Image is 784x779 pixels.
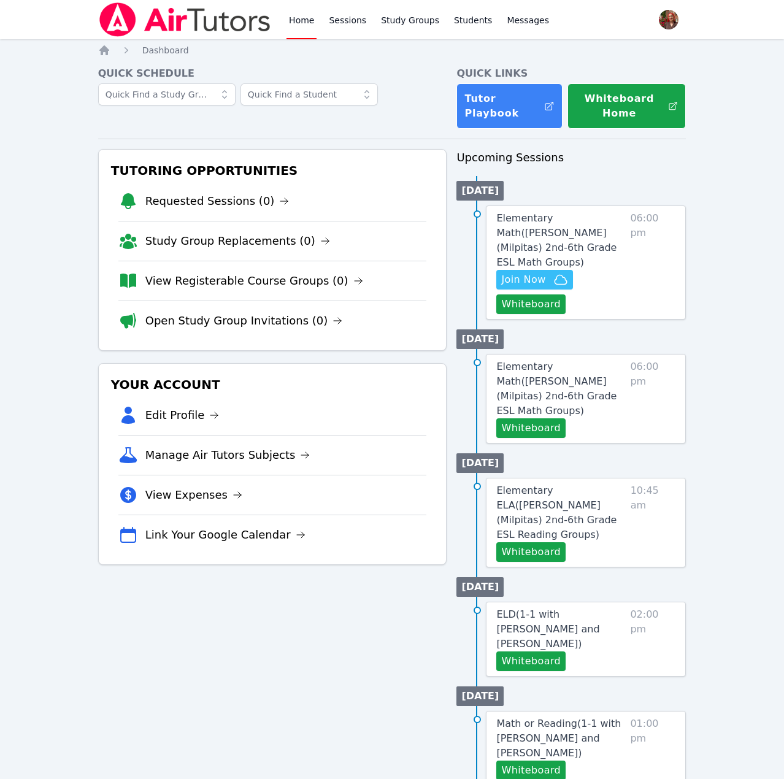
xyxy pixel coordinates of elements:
span: Dashboard [142,45,189,55]
span: 06:00 pm [630,211,675,314]
button: Whiteboard [496,294,566,314]
button: Whiteboard [496,418,566,438]
a: Requested Sessions (0) [145,193,290,210]
a: View Registerable Course Groups (0) [145,272,363,290]
span: Elementary Math ( [PERSON_NAME] (Milpitas) 2nd-6th Grade ESL Math Groups ) [496,212,617,268]
span: Join Now [501,272,545,287]
button: Whiteboard [496,651,566,671]
a: ELD(1-1 with [PERSON_NAME] and [PERSON_NAME]) [496,607,625,651]
a: Dashboard [142,44,189,56]
span: 02:00 pm [630,607,675,671]
a: Elementary ELA([PERSON_NAME] (Milpitas) 2nd-6th Grade ESL Reading Groups) [496,483,625,542]
a: Elementary Math([PERSON_NAME] (Milpitas) 2nd-6th Grade ESL Math Groups) [496,359,625,418]
img: Air Tutors [98,2,272,37]
a: Link Your Google Calendar [145,526,306,543]
button: Whiteboard [496,542,566,562]
span: Messages [507,14,549,26]
span: Elementary ELA ( [PERSON_NAME] (Milpitas) 2nd-6th Grade ESL Reading Groups ) [496,485,617,540]
input: Quick Find a Student [240,83,378,106]
span: Math or Reading ( 1-1 with [PERSON_NAME] and [PERSON_NAME] ) [496,718,621,759]
a: Elementary Math([PERSON_NAME] (Milpitas) 2nd-6th Grade ESL Math Groups) [496,211,625,270]
li: [DATE] [456,181,504,201]
nav: Breadcrumb [98,44,686,56]
h4: Quick Schedule [98,66,447,81]
span: 10:45 am [631,483,676,562]
h4: Quick Links [456,66,686,81]
span: Elementary Math ( [PERSON_NAME] (Milpitas) 2nd-6th Grade ESL Math Groups ) [496,361,617,416]
a: Edit Profile [145,407,220,424]
h3: Tutoring Opportunities [109,159,437,182]
li: [DATE] [456,686,504,706]
li: [DATE] [456,577,504,597]
button: Whiteboard Home [567,83,686,129]
li: [DATE] [456,453,504,473]
h3: Upcoming Sessions [456,149,686,166]
li: [DATE] [456,329,504,349]
button: Join Now [496,270,572,290]
a: View Expenses [145,486,242,504]
a: Math or Reading(1-1 with [PERSON_NAME] and [PERSON_NAME]) [496,716,625,761]
h3: Your Account [109,374,437,396]
input: Quick Find a Study Group [98,83,236,106]
a: Manage Air Tutors Subjects [145,447,310,464]
span: ELD ( 1-1 with [PERSON_NAME] and [PERSON_NAME] ) [496,608,599,650]
span: 06:00 pm [630,359,675,438]
a: Tutor Playbook [456,83,563,129]
a: Study Group Replacements (0) [145,232,330,250]
a: Open Study Group Invitations (0) [145,312,343,329]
